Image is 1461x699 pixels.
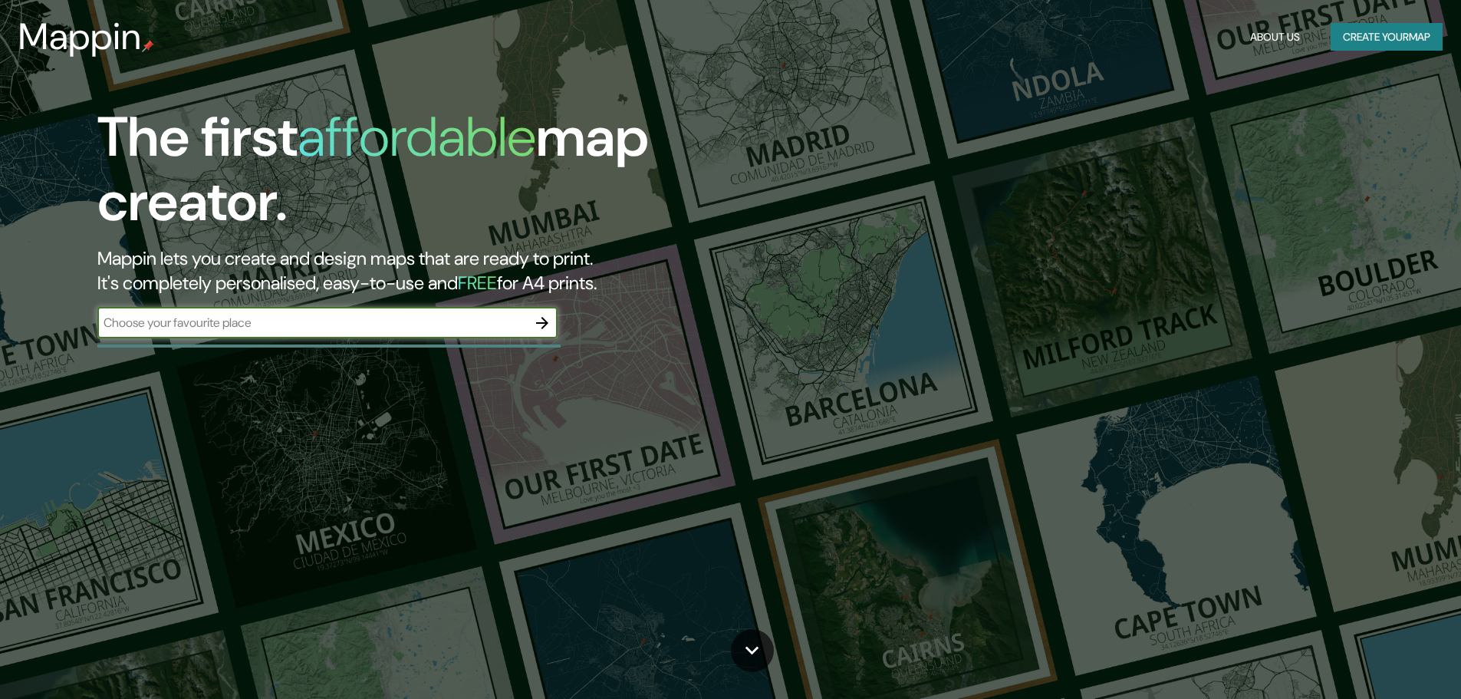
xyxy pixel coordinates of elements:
[97,105,828,246] h1: The first map creator.
[18,15,142,58] h3: Mappin
[458,271,497,295] h5: FREE
[1331,23,1443,51] button: Create yourmap
[142,40,154,52] img: mappin-pin
[97,246,828,295] h2: Mappin lets you create and design maps that are ready to print. It's completely personalised, eas...
[1244,23,1306,51] button: About Us
[298,101,536,173] h1: affordable
[97,314,527,331] input: Choose your favourite place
